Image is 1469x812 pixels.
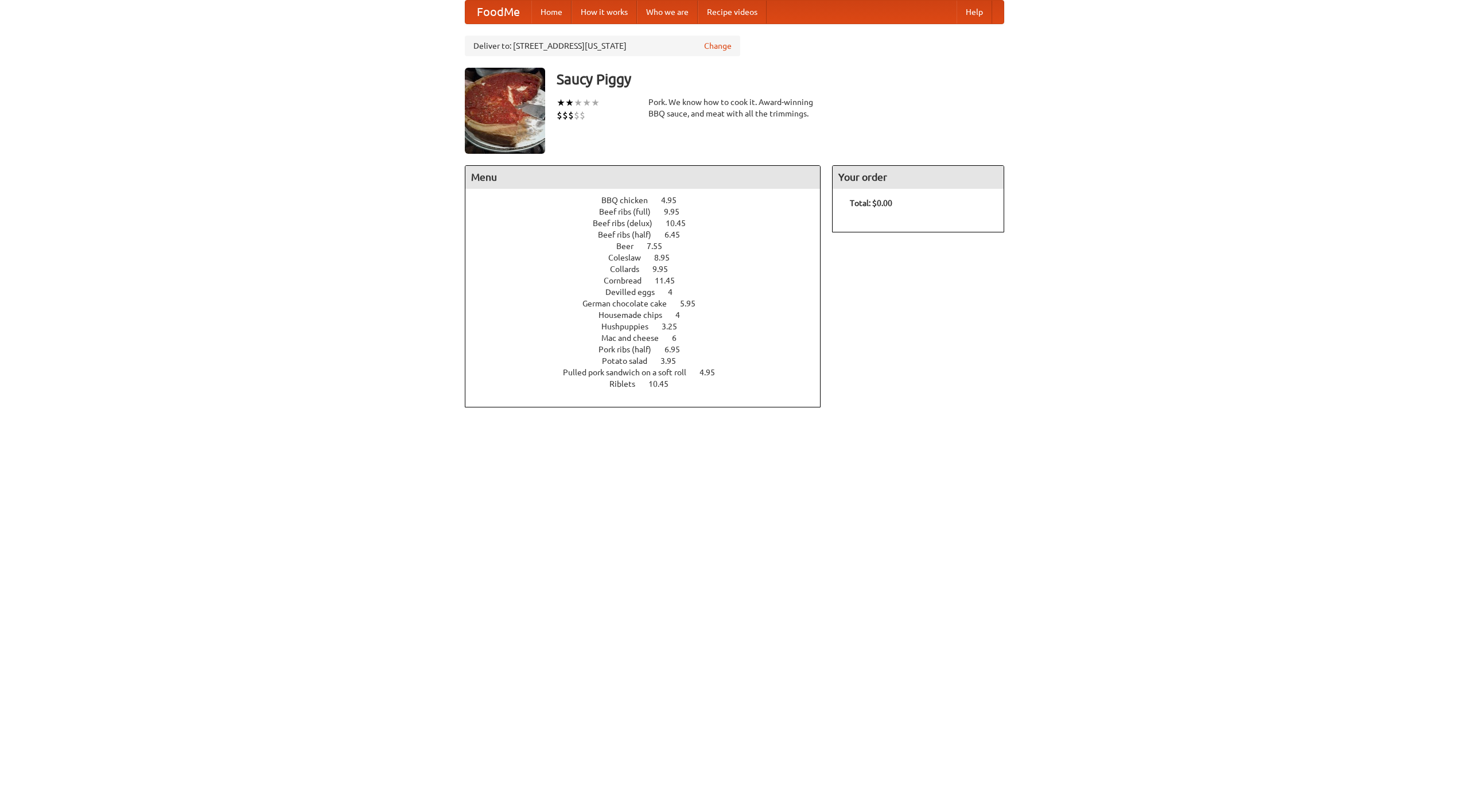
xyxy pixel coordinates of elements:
a: Collards 9.95 [610,265,689,274]
a: Beef ribs (delux) 10.45 [593,219,707,228]
a: Recipe videos [698,1,767,24]
span: 6.45 [664,230,691,239]
span: Coleslaw [608,253,652,262]
span: Beef ribs (delux) [593,219,664,228]
span: Beef ribs (half) [598,230,663,239]
b: Total: $0.00 [850,199,892,208]
li: ★ [574,96,582,109]
li: $ [574,109,580,122]
span: 8.95 [654,253,681,262]
img: angular.jpg [465,68,545,154]
span: 10.45 [666,219,697,228]
a: Change [704,40,732,52]
span: 10.45 [648,379,680,388]
a: Cornbread 11.45 [604,276,696,285]
span: Collards [610,265,651,274]
a: Hushpuppies 3.25 [601,322,698,331]
a: Beer 7.55 [616,242,683,251]
a: Who we are [637,1,698,24]
span: 7.55 [647,242,674,251]
li: ★ [565,96,574,109]
li: $ [562,109,568,122]
li: $ [557,109,562,122]
h4: Your order [833,166,1004,189]
a: Mac and cheese 6 [601,333,698,343]
span: Riblets [609,379,647,388]
a: Beef ribs (full) 9.95 [599,207,701,216]
li: ★ [557,96,565,109]
h4: Menu [465,166,820,189]
span: Hushpuppies [601,322,660,331]
a: Pulled pork sandwich on a soft roll 4.95 [563,368,736,377]
li: $ [568,109,574,122]
span: 9.95 [664,207,691,216]
a: Pork ribs (half) 6.95 [599,345,701,354]
span: 3.25 [662,322,689,331]
h3: Saucy Piggy [557,68,1004,91]
span: 6 [672,333,688,343]
div: Deliver to: [STREET_ADDRESS][US_STATE] [465,36,740,56]
li: $ [580,109,585,122]
span: 4.95 [661,196,688,205]
a: Home [531,1,572,24]
span: Potato salad [602,356,659,366]
a: German chocolate cake 5.95 [582,299,717,308]
span: Housemade chips [599,310,674,320]
span: 9.95 [652,265,679,274]
span: 4 [675,310,691,320]
div: Pork. We know how to cook it. Award-winning BBQ sauce, and meat with all the trimmings. [648,96,821,119]
span: 3.95 [660,356,687,366]
span: Cornbread [604,276,653,285]
span: Mac and cheese [601,333,670,343]
a: Beef ribs (half) 6.45 [598,230,701,239]
span: Beef ribs (full) [599,207,662,216]
span: Devilled eggs [605,287,666,297]
a: Devilled eggs 4 [605,287,694,297]
a: Potato salad 3.95 [602,356,697,366]
span: 5.95 [680,299,707,308]
span: BBQ chicken [601,196,659,205]
a: Housemade chips 4 [599,310,701,320]
span: 6.95 [664,345,691,354]
a: How it works [572,1,637,24]
span: Pork ribs (half) [599,345,663,354]
li: ★ [591,96,600,109]
span: 11.45 [655,276,686,285]
span: Beer [616,242,645,251]
a: Coleslaw 8.95 [608,253,691,262]
a: BBQ chicken 4.95 [601,196,698,205]
li: ★ [582,96,591,109]
a: Help [957,1,992,24]
span: 4 [668,287,684,297]
a: FoodMe [465,1,531,24]
span: 4.95 [699,368,726,377]
span: Pulled pork sandwich on a soft roll [563,368,698,377]
a: Riblets 10.45 [609,379,690,388]
span: German chocolate cake [582,299,678,308]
